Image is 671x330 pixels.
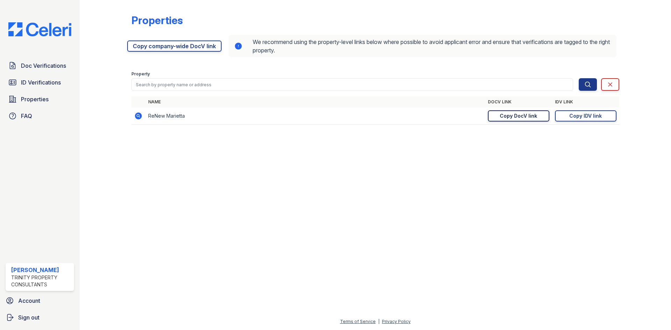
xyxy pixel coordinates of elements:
span: ID Verifications [21,78,61,87]
a: ID Verifications [6,75,74,89]
a: Copy IDV link [555,110,616,122]
a: Terms of Service [340,319,376,324]
div: Properties [131,14,183,27]
div: [PERSON_NAME] [11,266,71,274]
a: Sign out [3,310,77,324]
a: Doc Verifications [6,59,74,73]
div: Trinity Property Consultants [11,274,71,288]
img: CE_Logo_Blue-a8612792a0a2168367f1c8372b55b34899dd931a85d93a1a3d3e32e68fde9ad4.png [3,22,77,36]
a: Privacy Policy [382,319,411,324]
a: Account [3,294,77,308]
a: FAQ [6,109,74,123]
td: ReNew Marietta [145,108,485,125]
div: | [378,319,380,324]
th: Name [145,96,485,108]
div: Copy DocV link [500,112,537,119]
input: Search by property name or address [131,78,573,91]
label: Property [131,71,150,77]
div: Copy IDV link [569,112,602,119]
span: Sign out [18,313,39,322]
a: Copy company-wide DocV link [127,41,222,52]
div: We recommend using the property-level links below where possible to avoid applicant error and ens... [229,35,616,57]
th: IDV Link [552,96,619,108]
th: DocV Link [485,96,552,108]
span: Doc Verifications [21,61,66,70]
a: Properties [6,92,74,106]
a: Copy DocV link [488,110,549,122]
span: Properties [21,95,49,103]
span: Account [18,296,40,305]
span: FAQ [21,112,32,120]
